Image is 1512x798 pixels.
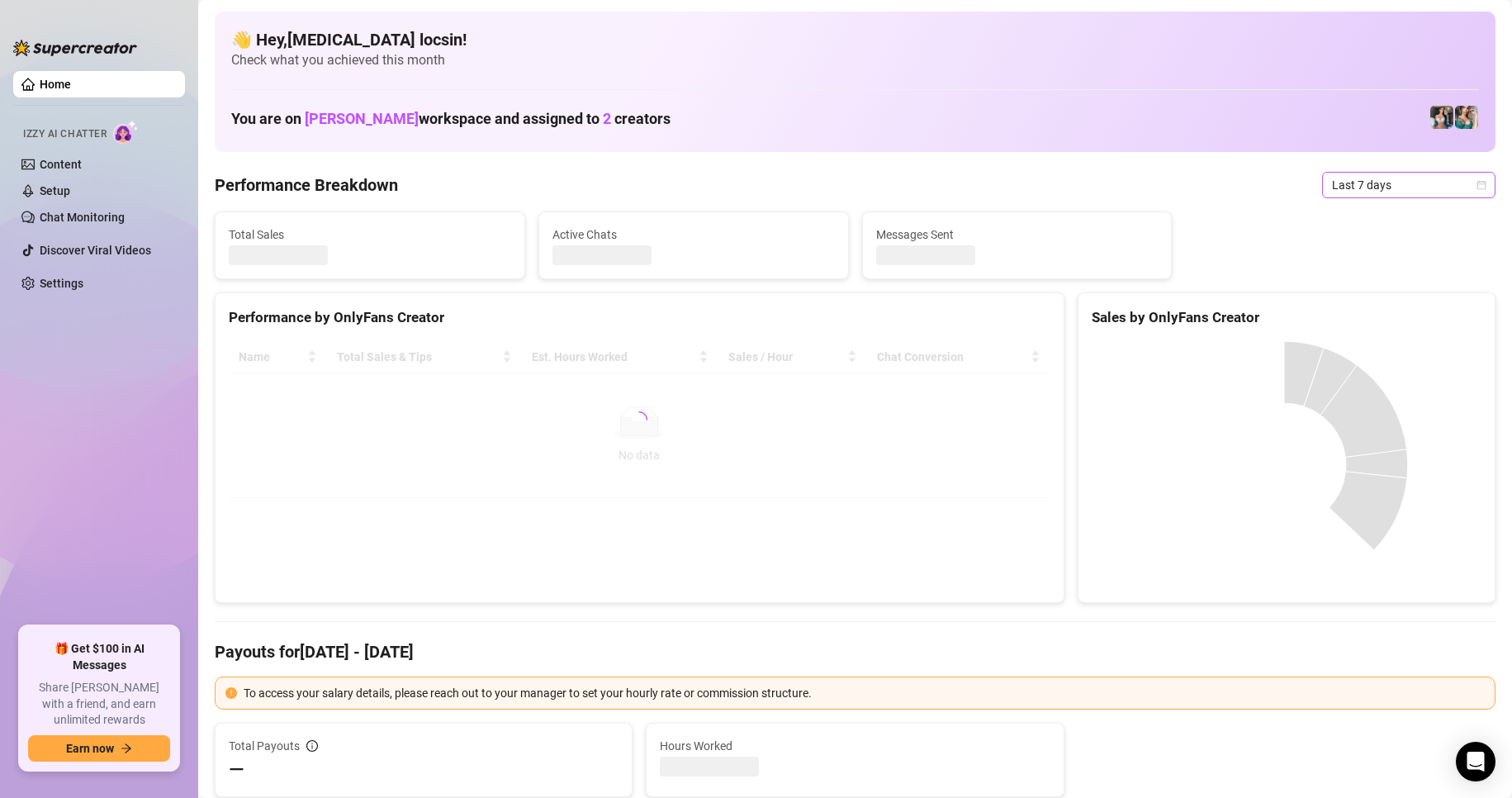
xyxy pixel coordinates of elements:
span: exclamation-circle [225,687,237,699]
span: loading [631,411,647,428]
span: Total Payouts [229,737,300,755]
button: Earn nowarrow-right [28,735,170,762]
span: — [229,757,244,783]
a: Settings [40,277,83,290]
span: Hours Worked [660,737,1050,755]
h4: Payouts for [DATE] - [DATE] [215,640,1495,663]
span: 🎁 Get $100 in AI Messages [28,641,170,673]
span: Total Sales [229,226,511,244]
span: Messages Sent [876,226,1159,244]
span: Izzy AI Chatter [23,126,107,142]
img: Zaddy [1455,106,1478,129]
span: calendar [1476,180,1486,190]
a: Discover Viral Videos [40,244,151,257]
a: Home [40,78,71,91]
span: arrow-right [121,743,132,754]
img: logo-BBDzfeDw.svg [13,40,137,56]
h4: 👋 Hey, [MEDICAL_DATA] locsin ! [231,28,1479,51]
h4: Performance Breakdown [215,173,398,197]
a: Chat Monitoring [40,211,125,224]
span: Share [PERSON_NAME] with a friend, and earn unlimited rewards [28,680,170,729]
div: Performance by OnlyFans Creator [229,306,1050,329]
div: To access your salary details, please reach out to your manager to set your hourly rate or commis... [244,684,1485,702]
img: Katy [1430,106,1453,129]
img: AI Chatter [113,120,139,144]
span: Check what you achieved this month [231,51,1479,69]
span: info-circle [306,740,318,752]
span: [PERSON_NAME] [305,110,419,127]
a: Setup [40,184,70,197]
span: Active Chats [552,226,835,244]
span: Last 7 days [1332,173,1486,197]
h1: You are on workspace and assigned to creators [231,110,671,128]
div: Open Intercom Messenger [1456,742,1495,781]
div: Sales by OnlyFans Creator [1092,306,1481,329]
a: Content [40,158,82,171]
span: Earn now [66,742,114,755]
span: 2 [603,110,611,127]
